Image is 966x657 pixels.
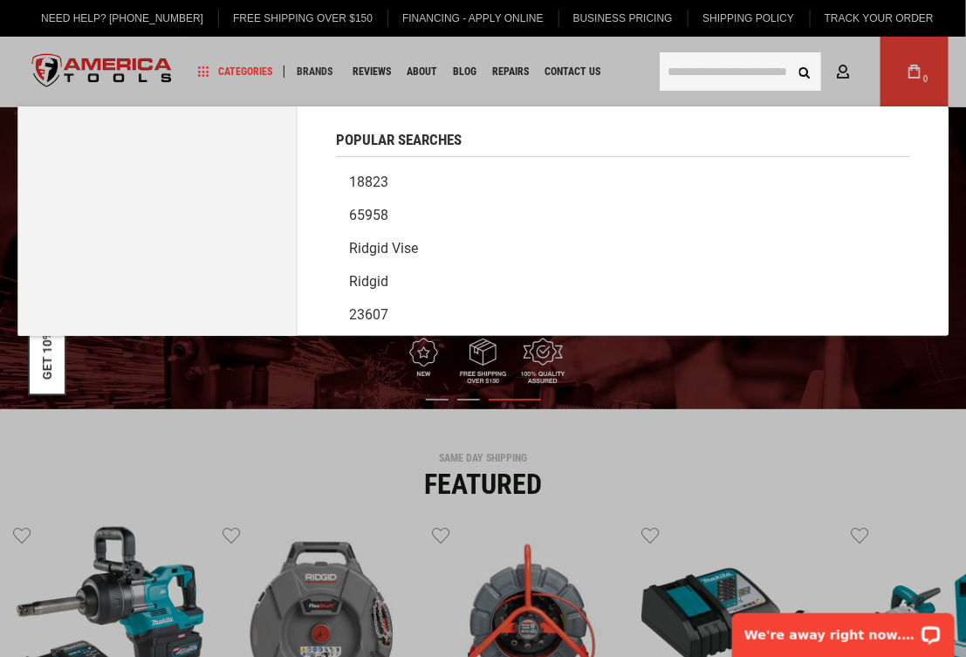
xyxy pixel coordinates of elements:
a: 23607 [336,298,909,332]
a: Ridgid [336,265,909,298]
a: 65958 [336,199,909,232]
a: 18823 [336,166,909,199]
a: Brands [289,60,340,84]
span: Popular Searches [336,133,462,147]
a: Ridgid vise [336,232,909,265]
span: Brands [297,66,332,77]
button: GET 10% OFF [40,305,54,380]
a: Categories [190,60,280,84]
iframe: LiveChat chat widget [721,602,966,657]
button: Search [788,55,821,88]
span: Categories [198,65,272,78]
